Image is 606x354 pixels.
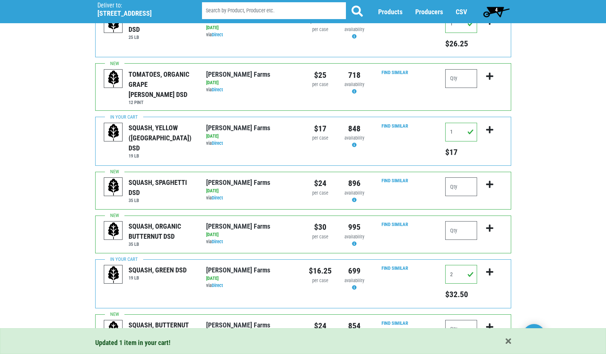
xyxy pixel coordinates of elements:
[104,178,123,196] img: placeholder-variety-43d6402dacf2d531de610a020419775a.svg
[309,190,332,197] div: per case
[206,31,297,39] div: via
[129,177,195,198] div: SQUASH, SPAGHETTI DSD
[344,190,364,196] span: availability
[309,320,332,332] div: $24
[129,241,195,247] h6: 35 LB
[344,27,364,32] span: availability
[212,239,223,244] a: Direct
[445,14,477,33] input: Qty
[445,69,477,88] input: Qty
[495,7,498,13] span: 4
[129,198,195,203] h6: 35 LB
[445,123,477,141] input: Qty
[344,234,364,239] span: availability
[343,135,366,149] div: Availability may be subject to change.
[445,221,477,240] input: Qty
[206,70,270,78] a: [PERSON_NAME] Farms
[206,24,297,31] div: [DATE]
[129,221,195,241] div: SQUASH, ORGANIC BUTTERNUT DSD
[309,81,332,88] div: per case
[129,69,195,100] div: TOMATOES, ORGANIC GRAPE [PERSON_NAME] DSD
[309,265,332,277] div: $16.25
[206,124,270,132] a: [PERSON_NAME] Farms
[104,265,123,284] img: placeholder-variety-43d6402dacf2d531de610a020419775a.svg
[97,9,183,18] h5: [STREET_ADDRESS]
[206,187,297,195] div: [DATE]
[456,8,467,16] a: CSV
[129,34,195,40] h6: 25 LB
[480,4,513,19] a: 4
[309,234,332,241] div: per case
[343,69,366,81] div: 718
[309,221,332,233] div: $30
[104,123,123,142] img: placeholder-variety-43d6402dacf2d531de610a020419775a.svg
[206,282,297,289] div: via
[344,135,364,141] span: availability
[445,320,477,339] input: Qty
[202,2,346,19] input: Search by Product, Producer etc.
[129,100,195,105] h6: 12 PINT
[382,320,408,326] a: Find Similar
[343,26,366,40] div: Availability may be subject to change.
[445,39,477,49] h5: Total price
[206,222,270,230] a: [PERSON_NAME] Farms
[382,178,408,183] a: Find Similar
[382,70,408,75] a: Find Similar
[445,177,477,196] input: Qty
[104,15,123,33] img: placeholder-variety-43d6402dacf2d531de610a020419775a.svg
[343,221,366,233] div: 995
[212,87,223,92] a: Direct
[104,70,123,88] img: placeholder-variety-43d6402dacf2d531de610a020419775a.svg
[343,265,366,277] div: 699
[343,177,366,189] div: 896
[343,320,366,332] div: 854
[129,14,195,34] div: TOMATOES, PLUM USA DSD
[95,338,511,348] div: Updated 1 item in your cart!
[206,86,297,94] div: via
[206,79,297,86] div: [DATE]
[212,32,223,37] a: Direct
[129,265,187,275] div: SQUASH, GREEN DSD
[206,238,297,245] div: via
[206,275,297,282] div: [DATE]
[309,69,332,81] div: $25
[343,123,366,135] div: 848
[206,231,297,238] div: [DATE]
[344,278,364,283] span: availability
[445,290,477,299] h5: Total price
[212,140,223,146] a: Direct
[206,178,270,186] a: [PERSON_NAME] Farms
[104,320,123,339] img: placeholder-variety-43d6402dacf2d531de610a020419775a.svg
[206,266,270,274] a: [PERSON_NAME] Farms
[129,153,195,159] h6: 19 LB
[309,177,332,189] div: $24
[212,195,223,201] a: Direct
[206,195,297,202] div: via
[206,133,297,140] div: [DATE]
[382,265,408,271] a: Find Similar
[206,140,297,147] div: via
[309,26,332,33] div: per case
[382,222,408,227] a: Find Similar
[129,123,195,153] div: SQUASH, YELLOW ([GEOGRAPHIC_DATA]) DSD
[206,321,270,329] a: [PERSON_NAME] Farms
[104,222,123,240] img: placeholder-variety-43d6402dacf2d531de610a020419775a.svg
[343,277,366,292] div: Availability may be subject to change.
[445,265,477,284] input: Qty
[212,283,223,288] a: Direct
[309,277,332,284] div: per case
[97,2,183,9] p: Deliver to:
[129,275,187,281] h6: 19 LB
[415,8,443,16] a: Producers
[445,147,477,157] h5: Total price
[378,8,403,16] a: Products
[382,123,408,129] a: Find Similar
[309,123,332,135] div: $17
[309,135,332,142] div: per case
[129,320,195,340] div: SQUASH, BUTTERNUT DSD
[344,82,364,87] span: availability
